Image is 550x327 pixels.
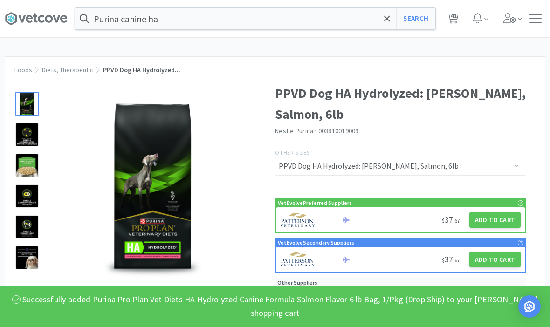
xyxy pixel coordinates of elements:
[443,16,462,24] a: 41
[278,198,352,207] p: VetEvolve Preferred Suppliers
[14,66,32,74] a: Foods
[469,212,521,228] button: Add to Cart
[75,8,435,29] input: Search by item, sku, manufacturer, ingredient, size...
[277,278,317,287] p: Other Suppliers
[469,252,521,267] button: Add to Cart
[278,238,354,247] p: VetEvolve Secondary Suppliers
[442,254,460,265] span: 37
[453,257,460,264] span: . 67
[42,66,93,74] a: Diets, Therapeutic
[442,214,460,225] span: 37
[103,66,180,74] span: PPVD Dog HA Hydrolyzed...
[315,127,316,135] span: ·
[281,252,316,266] img: f5e969b455434c6296c6d81ef179fa71_3.png
[442,217,445,224] span: $
[281,213,316,227] img: f5e969b455434c6296c6d81ef179fa71_3.png
[275,148,526,157] p: Other Sizes
[275,127,313,135] a: Nestle Purina
[442,257,445,264] span: $
[396,8,435,29] button: Search
[94,92,215,279] img: a5b9bd107f0a43bc847a3eaeea780b57_399938.png
[275,83,526,125] h1: PPVD Dog HA Hydrolyzed: [PERSON_NAME], Salmon, 6lb
[518,295,541,318] div: Open Intercom Messenger
[453,217,460,224] span: . 67
[318,127,359,135] span: 003810019009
